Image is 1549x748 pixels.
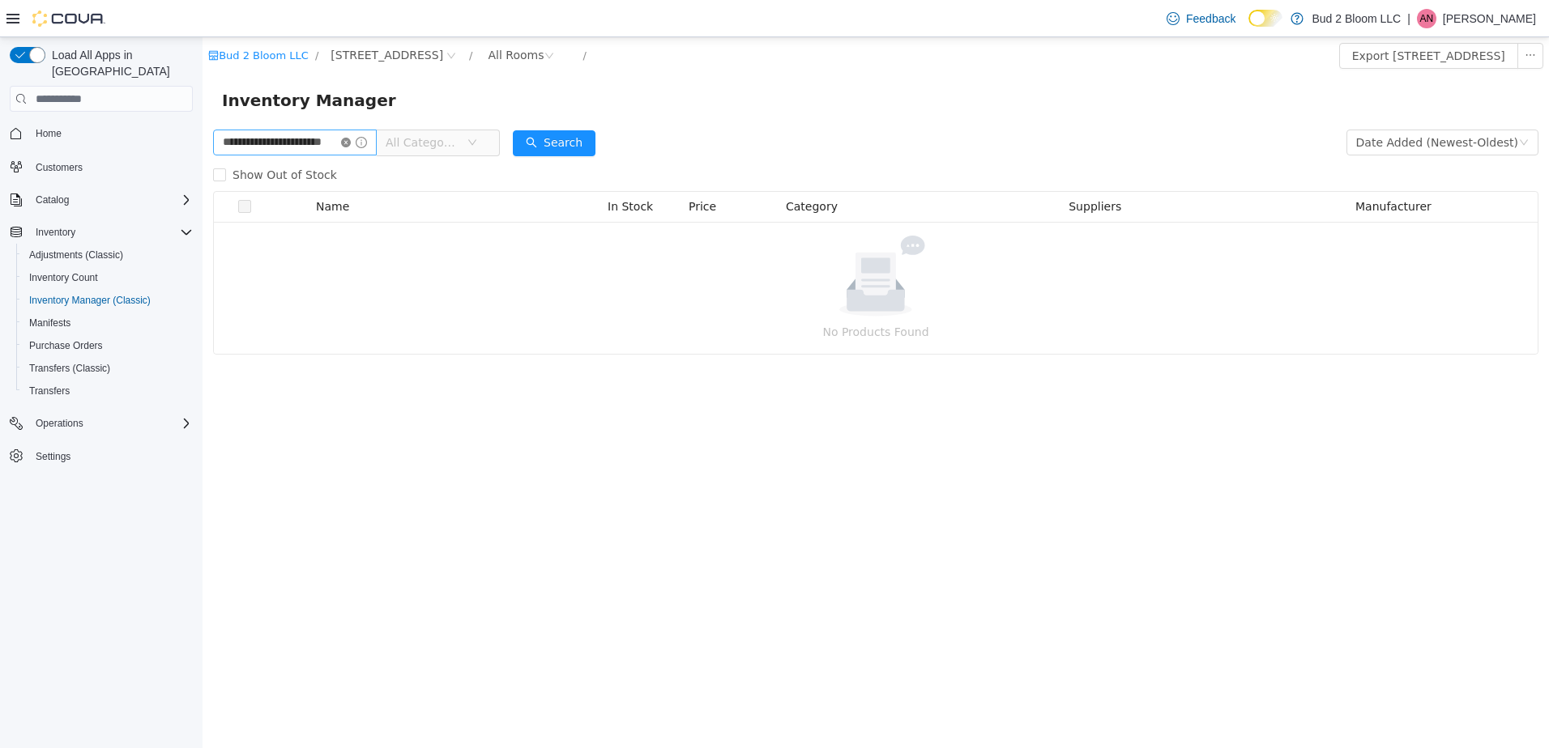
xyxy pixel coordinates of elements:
[16,312,199,334] button: Manifests
[342,14,352,23] i: icon: close-circle
[23,291,157,310] a: Inventory Manager (Classic)
[1137,6,1316,32] button: Export [STREET_ADDRESS]
[139,100,148,110] i: icon: close-circle
[23,336,193,355] span: Purchase Orders
[113,12,116,24] span: /
[3,221,199,244] button: Inventory
[23,381,76,401] a: Transfers
[16,244,199,266] button: Adjustments (Classic)
[286,6,342,30] div: All Rooms
[6,13,16,23] i: icon: shop
[29,317,70,329] span: Manifests
[310,93,393,119] button: icon: searchSearch
[128,9,241,27] span: 123 Ledgewood Ave
[405,163,450,176] span: In Stock
[244,14,254,23] i: icon: close-circle
[29,124,68,143] a: Home
[23,245,130,265] a: Adjustments (Classic)
[29,223,193,242] span: Inventory
[183,97,257,113] span: All Categories
[29,446,193,466] span: Settings
[36,193,69,206] span: Catalog
[29,156,193,176] span: Customers
[3,412,199,435] button: Operations
[486,163,514,176] span: Price
[29,414,90,433] button: Operations
[1443,9,1536,28] p: [PERSON_NAME]
[16,380,199,402] button: Transfers
[16,357,199,380] button: Transfers (Classic)
[29,223,82,242] button: Inventory
[31,286,1316,304] p: No Products Found
[1160,2,1242,35] a: Feedback
[23,336,109,355] a: Purchase Orders
[3,444,199,468] button: Settings
[32,11,105,27] img: Cova
[1312,9,1401,28] p: Bud 2 Bloom LLC
[1248,10,1282,27] input: Dark Mode
[29,158,89,177] a: Customers
[23,268,193,287] span: Inventory Count
[36,226,75,239] span: Inventory
[23,313,193,333] span: Manifests
[1407,9,1410,28] p: |
[36,417,83,430] span: Operations
[16,266,199,289] button: Inventory Count
[19,50,203,76] span: Inventory Manager
[1248,27,1249,28] span: Dark Mode
[6,12,106,24] a: icon: shopBud 2 Bloom LLC
[29,190,75,210] button: Catalog
[29,249,123,261] span: Adjustments (Classic)
[1417,9,1436,28] div: Angel Nieves
[23,359,117,378] a: Transfers (Classic)
[23,291,193,310] span: Inventory Manager (Classic)
[29,123,193,143] span: Home
[267,12,270,24] span: /
[23,359,193,378] span: Transfers (Classic)
[113,163,147,176] span: Name
[36,127,62,140] span: Home
[1316,100,1326,112] i: icon: down
[1153,163,1229,176] span: Manufacturer
[29,294,151,307] span: Inventory Manager (Classic)
[153,100,164,111] i: icon: info-circle
[3,189,199,211] button: Catalog
[36,161,83,174] span: Customers
[29,447,77,466] a: Settings
[29,414,193,433] span: Operations
[10,115,193,510] nav: Complex example
[29,190,193,210] span: Catalog
[866,163,919,176] span: Suppliers
[583,163,635,176] span: Category
[1186,11,1235,27] span: Feedback
[3,155,199,178] button: Customers
[381,12,384,24] span: /
[3,121,199,145] button: Home
[23,268,105,287] a: Inventory Count
[29,271,98,284] span: Inventory Count
[23,381,193,401] span: Transfers
[1420,9,1434,28] span: AN
[45,47,193,79] span: Load All Apps in [GEOGRAPHIC_DATA]
[1315,6,1341,32] button: icon: ellipsis
[29,385,70,397] span: Transfers
[23,245,193,265] span: Adjustments (Classic)
[23,313,77,333] a: Manifests
[1154,93,1316,117] div: Date Added (Newest-Oldest)
[36,450,70,463] span: Settings
[16,289,199,312] button: Inventory Manager (Classic)
[29,362,110,375] span: Transfers (Classic)
[29,339,103,352] span: Purchase Orders
[16,334,199,357] button: Purchase Orders
[23,131,141,144] span: Show Out of Stock
[265,100,275,112] i: icon: down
